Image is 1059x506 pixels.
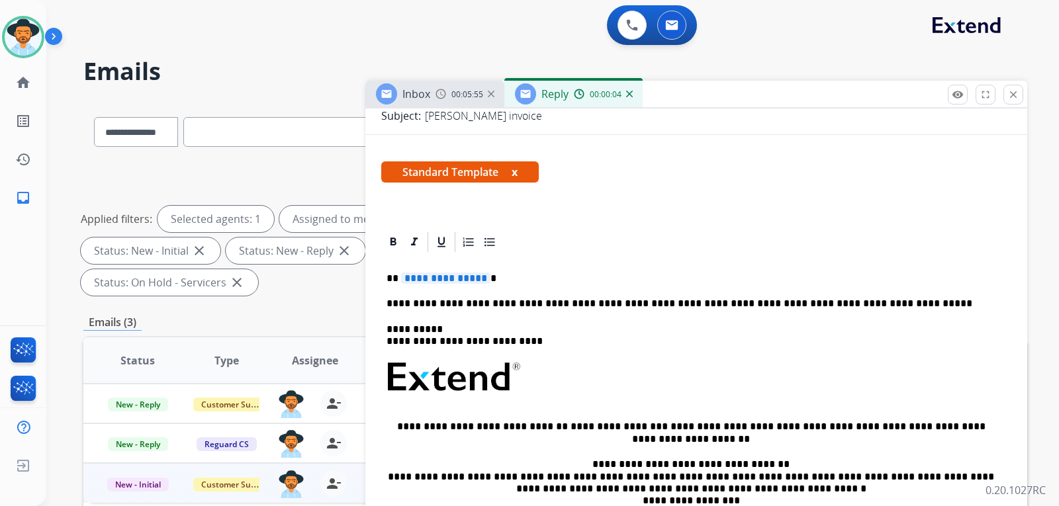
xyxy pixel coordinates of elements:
span: Inbox [402,87,430,101]
span: Status [120,353,155,368]
span: 00:05:55 [451,89,483,100]
p: [PERSON_NAME] invoice [425,108,542,124]
mat-icon: remove_red_eye [952,89,964,101]
img: agent-avatar [278,430,304,458]
span: New - Reply [108,398,168,411]
div: Selected agents: 1 [158,206,274,232]
button: x [512,164,518,180]
mat-icon: person_remove [326,435,342,451]
div: Ordered List [459,232,479,252]
span: Reguard CS [197,437,257,451]
img: agent-avatar [278,470,304,498]
div: Status: On Hold - Servicers [81,269,258,296]
span: New - Reply [108,437,168,451]
div: Bold [383,232,403,252]
mat-icon: inbox [15,190,31,206]
mat-icon: home [15,75,31,91]
span: Reply [541,87,569,101]
span: Type [214,353,239,368]
mat-icon: list_alt [15,113,31,129]
div: Bullet List [480,232,500,252]
div: Status: New - Reply [226,237,365,264]
mat-icon: person_remove [326,476,342,491]
span: Standard Template [381,161,539,183]
mat-icon: fullscreen [980,89,991,101]
mat-icon: close [1007,89,1019,101]
span: Customer Support [193,398,279,411]
h2: Emails [83,58,1027,85]
mat-icon: person_remove [326,396,342,411]
mat-icon: close [336,243,352,259]
img: avatar [5,19,42,56]
mat-icon: close [191,243,207,259]
p: 0.20.1027RC [986,482,1046,498]
p: Emails (3) [83,314,142,331]
p: Subject: [381,108,421,124]
mat-icon: close [229,274,245,290]
span: New - Initial [107,478,169,491]
div: Assigned to me [279,206,383,232]
span: 00:00:04 [590,89,622,100]
span: Customer Support [193,478,279,491]
div: Status: New - Initial [81,237,220,264]
p: Applied filters: [81,211,152,227]
img: agent-avatar [278,390,304,418]
div: Italic [404,232,424,252]
mat-icon: history [15,151,31,167]
div: Underline [432,232,451,252]
span: Assignee [292,353,338,368]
